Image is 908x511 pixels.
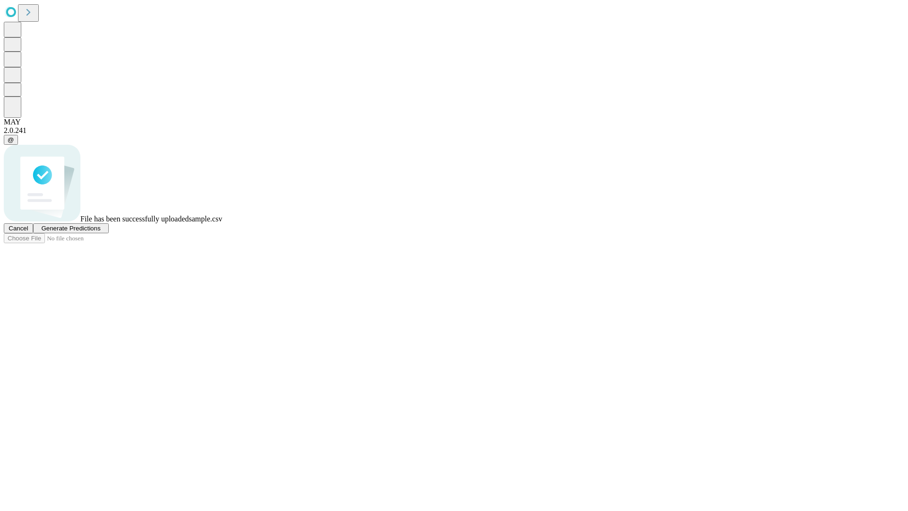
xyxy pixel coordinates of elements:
button: Cancel [4,223,33,233]
span: @ [8,136,14,143]
span: Generate Predictions [41,225,100,232]
span: sample.csv [189,215,222,223]
span: Cancel [9,225,28,232]
div: 2.0.241 [4,126,904,135]
button: Generate Predictions [33,223,109,233]
div: MAY [4,118,904,126]
span: File has been successfully uploaded [80,215,189,223]
button: @ [4,135,18,145]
